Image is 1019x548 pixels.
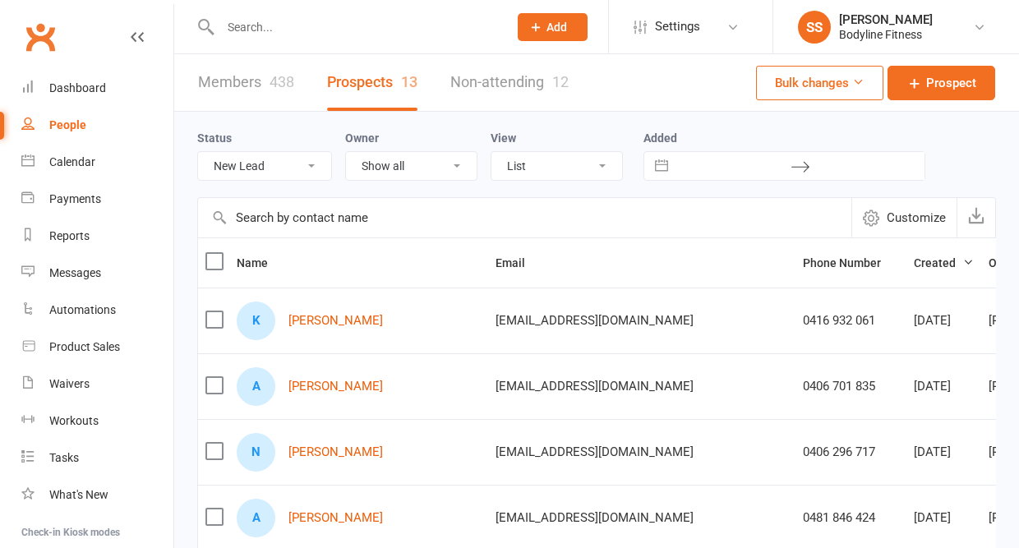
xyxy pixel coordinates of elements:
[643,131,925,145] label: Added
[647,152,676,180] button: Interact with the calendar and add the check-in date for your trip.
[288,445,383,459] a: [PERSON_NAME]
[49,451,79,464] div: Tasks
[496,502,694,533] span: [EMAIL_ADDRESS][DOMAIN_NAME]
[803,380,899,394] div: 0406 701 835
[450,54,569,111] a: Non-attending12
[21,70,173,107] a: Dashboard
[198,198,851,237] input: Search by contact name
[21,255,173,292] a: Messages
[21,218,173,255] a: Reports
[197,131,232,145] label: Status
[21,366,173,403] a: Waivers
[288,380,383,394] a: [PERSON_NAME]
[491,131,516,145] label: View
[237,367,275,406] div: Ali
[21,144,173,181] a: Calendar
[546,21,567,34] span: Add
[288,511,383,525] a: [PERSON_NAME]
[21,181,173,218] a: Payments
[198,54,294,111] a: Members438
[401,73,417,90] div: 13
[756,66,883,100] button: Bulk changes
[237,433,275,472] div: Norm
[518,13,588,41] button: Add
[914,256,974,269] span: Created
[49,377,90,390] div: Waivers
[803,256,899,269] span: Phone Number
[49,81,106,94] div: Dashboard
[49,118,86,131] div: People
[345,131,379,145] label: Owner
[887,208,946,228] span: Customize
[327,54,417,111] a: Prospects13
[803,253,899,273] button: Phone Number
[21,107,173,144] a: People
[237,253,286,273] button: Name
[914,380,974,394] div: [DATE]
[496,371,694,402] span: [EMAIL_ADDRESS][DOMAIN_NAME]
[803,445,899,459] div: 0406 296 717
[496,436,694,467] span: [EMAIL_ADDRESS][DOMAIN_NAME]
[496,256,543,269] span: Email
[49,340,120,353] div: Product Sales
[926,73,976,93] span: Prospect
[21,403,173,440] a: Workouts
[21,477,173,513] a: What's New
[21,292,173,329] a: Automations
[49,488,108,501] div: What's New
[237,256,286,269] span: Name
[839,27,933,42] div: Bodyline Fitness
[888,66,995,100] a: Prospect
[914,253,974,273] button: Created
[914,314,974,328] div: [DATE]
[496,305,694,336] span: [EMAIL_ADDRESS][DOMAIN_NAME]
[839,12,933,27] div: [PERSON_NAME]
[215,16,496,39] input: Search...
[798,11,831,44] div: SS
[288,314,383,328] a: [PERSON_NAME]
[21,440,173,477] a: Tasks
[49,303,116,316] div: Automations
[237,302,275,340] div: Kosta
[914,445,974,459] div: [DATE]
[851,198,957,237] button: Customize
[49,414,99,427] div: Workouts
[49,266,101,279] div: Messages
[21,329,173,366] a: Product Sales
[49,229,90,242] div: Reports
[655,8,700,45] span: Settings
[49,192,101,205] div: Payments
[803,511,899,525] div: 0481 846 424
[237,499,275,537] div: Alex
[914,511,974,525] div: [DATE]
[270,73,294,90] div: 438
[20,16,61,58] a: Clubworx
[803,314,899,328] div: 0416 932 061
[552,73,569,90] div: 12
[496,253,543,273] button: Email
[49,155,95,168] div: Calendar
